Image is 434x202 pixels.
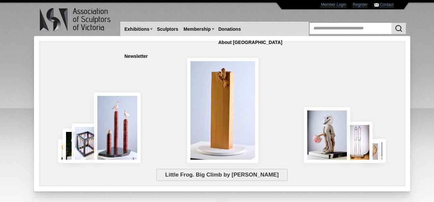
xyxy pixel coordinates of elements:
img: Rising Tides [94,93,141,163]
img: Little Frog. Big Climb [187,58,258,163]
img: logo.png [39,7,112,33]
a: Member Login [321,2,346,7]
img: Search [395,24,403,32]
a: Donations [216,23,244,35]
img: Contact ASV [374,3,379,7]
a: Sculptors [154,23,181,35]
a: Exhibitions [122,23,152,35]
img: Let There Be Light [304,107,351,163]
a: Register [353,2,368,7]
span: Little Frog. Big Climb by [PERSON_NAME] [156,169,287,181]
img: Waiting together for the Home coming [369,139,386,163]
a: Membership [181,23,213,35]
a: About [GEOGRAPHIC_DATA] [216,36,285,49]
a: Newsletter [122,50,150,62]
a: Contact [380,2,393,7]
img: Swingers [343,122,373,163]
